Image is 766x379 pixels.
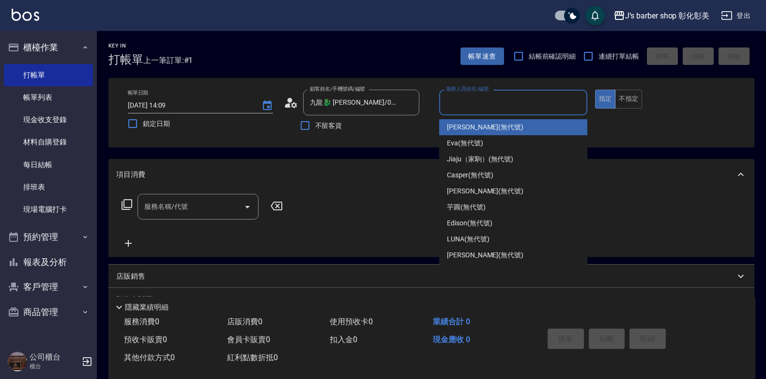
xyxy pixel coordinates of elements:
[4,86,93,109] a: 帳單列表
[143,54,193,66] span: 上一筆訂單:#1
[447,234,490,244] span: LUNA (無代號)
[108,43,143,49] h2: Key In
[315,121,342,131] span: 不留客資
[4,154,93,176] a: 每日結帳
[433,317,470,326] span: 業績合計 0
[108,288,754,311] div: 預收卡販賣
[108,53,143,66] h3: 打帳單
[4,250,93,275] button: 報表及分析
[447,138,483,148] span: Eva (無代號)
[433,335,470,344] span: 現金應收 0
[12,9,39,21] img: Logo
[447,218,492,228] span: Edison (無代號)
[447,122,523,132] span: [PERSON_NAME] (無代號)
[124,335,167,344] span: 預收卡販賣 0
[4,300,93,325] button: 商品管理
[125,302,169,313] p: 隱藏業績明細
[227,335,270,344] span: 會員卡販賣 0
[116,295,153,305] p: 預收卡販賣
[460,47,504,65] button: 帳單速查
[128,89,148,96] label: 帳單日期
[447,250,523,260] span: [PERSON_NAME] (無代號)
[446,85,489,93] label: 服務人員姓名/編號
[227,353,278,362] span: 紅利點數折抵 0
[227,317,262,326] span: 店販消費 0
[124,353,175,362] span: 其他付款方式 0
[124,317,159,326] span: 服務消費 0
[310,85,365,93] label: 顧客姓名/手機號碼/編號
[4,64,93,86] a: 打帳單
[330,335,357,344] span: 扣入金 0
[625,10,709,22] div: J’s barber shop 彰化彰美
[610,6,713,26] button: J’s barber shop 彰化彰美
[4,274,93,300] button: 客戶管理
[598,51,639,62] span: 連續打單結帳
[4,224,93,250] button: 預約管理
[447,154,513,164] span: Jiaju（家駒） (無代號)
[585,6,605,25] button: save
[529,51,576,62] span: 結帳前確認明細
[108,265,754,288] div: 店販銷售
[256,94,279,117] button: Choose date, selected date is 2025-09-16
[447,186,523,196] span: [PERSON_NAME] (無代號)
[8,352,27,371] img: Person
[4,131,93,153] a: 材料自購登錄
[615,90,642,109] button: 不指定
[4,176,93,198] a: 排班表
[128,97,252,113] input: YYYY/MM/DD hh:mm
[116,271,145,282] p: 店販銷售
[4,198,93,221] a: 現場電腦打卡
[447,170,493,180] span: Casper (無代號)
[330,317,373,326] span: 使用預收卡 0
[108,159,754,190] div: 項目消費
[30,352,79,362] h5: 公司櫃台
[240,199,255,215] button: Open
[116,170,145,180] p: 項目消費
[4,35,93,60] button: 櫃檯作業
[447,202,486,212] span: 芋圓 (無代號)
[717,7,754,25] button: 登出
[4,109,93,131] a: 現金收支登錄
[30,362,79,371] p: 櫃台
[595,90,616,109] button: 指定
[143,119,170,129] span: 鎖定日期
